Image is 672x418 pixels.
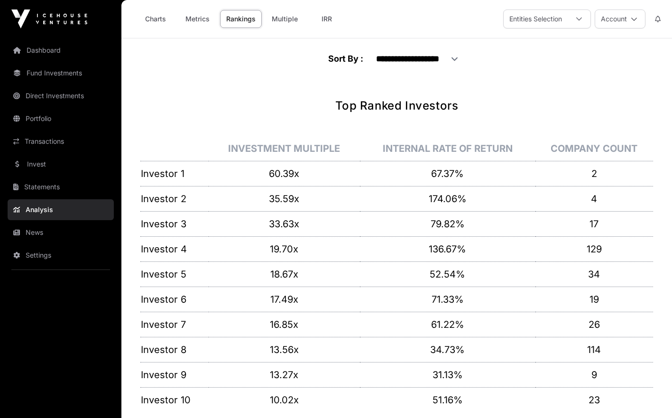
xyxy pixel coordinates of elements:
p: 26 [536,318,653,331]
p: 23 [536,393,653,407]
p: 174.06% [360,192,535,205]
p: 10.02x [209,393,359,407]
p: Investor 9 [141,368,208,381]
a: Direct Investments [8,85,114,106]
p: 9 [536,368,653,381]
a: IRR [308,10,346,28]
iframe: Chat Widget [625,372,672,418]
p: 31.13% [360,368,535,381]
th: Investment Multiple [209,136,360,161]
p: 13.56x [209,343,359,356]
p: 60.39x [209,167,359,180]
h1: Top Ranked Investors [140,98,653,113]
p: 61.22% [360,318,535,331]
p: Investor 5 [141,268,208,281]
a: Fund Investments [8,63,114,84]
p: 136.67% [360,242,535,256]
a: Settings [8,245,114,266]
a: Analysis [8,199,114,220]
p: Investor 6 [141,293,208,306]
p: 19 [536,293,653,306]
a: Rankings [220,10,262,28]
p: 34 [536,268,653,281]
th: Company Count [535,136,653,161]
p: 34.73% [360,343,535,356]
a: Dashboard [8,40,114,61]
p: 35.59x [209,192,359,205]
p: Investor 2 [141,192,208,205]
p: 4 [536,192,653,205]
p: 52.54% [360,268,535,281]
p: 114 [536,343,653,356]
p: Investor 7 [141,318,208,331]
p: 13.27x [209,368,359,381]
p: Investor 4 [141,242,208,256]
p: Investor 3 [141,217,208,231]
a: Invest [8,154,114,175]
p: 18.67x [209,268,359,281]
p: 19.70x [209,242,359,256]
p: 17 [536,217,653,231]
button: Account [595,9,645,28]
p: 51.16% [360,393,535,407]
p: 16.85x [209,318,359,331]
p: Investor 1 [141,167,208,180]
a: Transactions [8,131,114,152]
a: Metrics [178,10,216,28]
p: 79.82% [360,217,535,231]
div: Entities Selection [504,10,568,28]
p: 67.37% [360,167,535,180]
p: 71.33% [360,293,535,306]
a: Multiple [266,10,304,28]
p: Sort By : [328,52,363,65]
p: Investor 10 [141,393,208,407]
p: Investor 8 [141,343,208,356]
img: Icehouse Ventures Logo [11,9,87,28]
a: Charts [137,10,175,28]
a: Portfolio [8,108,114,129]
p: 129 [536,242,653,256]
p: 2 [536,167,653,180]
p: 33.63x [209,217,359,231]
a: News [8,222,114,243]
th: Internal Rate of Return [360,136,535,161]
a: Statements [8,176,114,197]
p: 17.49x [209,293,359,306]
